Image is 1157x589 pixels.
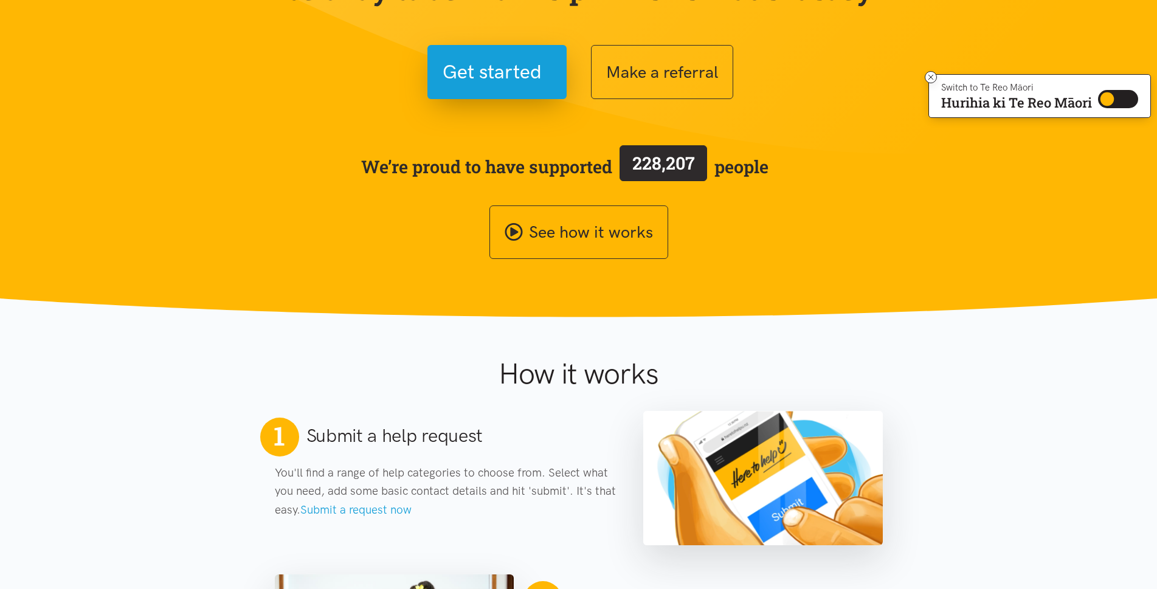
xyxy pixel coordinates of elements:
p: Hurihia ki Te Reo Māori [941,97,1092,108]
h1: How it works [380,356,777,391]
span: We’re proud to have supported people [361,143,768,190]
button: Make a referral [591,45,733,99]
h2: Submit a help request [306,423,483,449]
a: Submit a request now [300,503,412,517]
button: Get started [427,45,567,99]
span: Get started [443,57,542,88]
span: 1 [274,420,285,452]
a: 228,207 [612,143,714,190]
a: See how it works [489,205,668,260]
span: 228,207 [632,151,695,174]
p: Switch to Te Reo Māori [941,84,1092,91]
p: You'll find a range of help categories to choose from. Select what you need, add some basic conta... [275,464,620,519]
